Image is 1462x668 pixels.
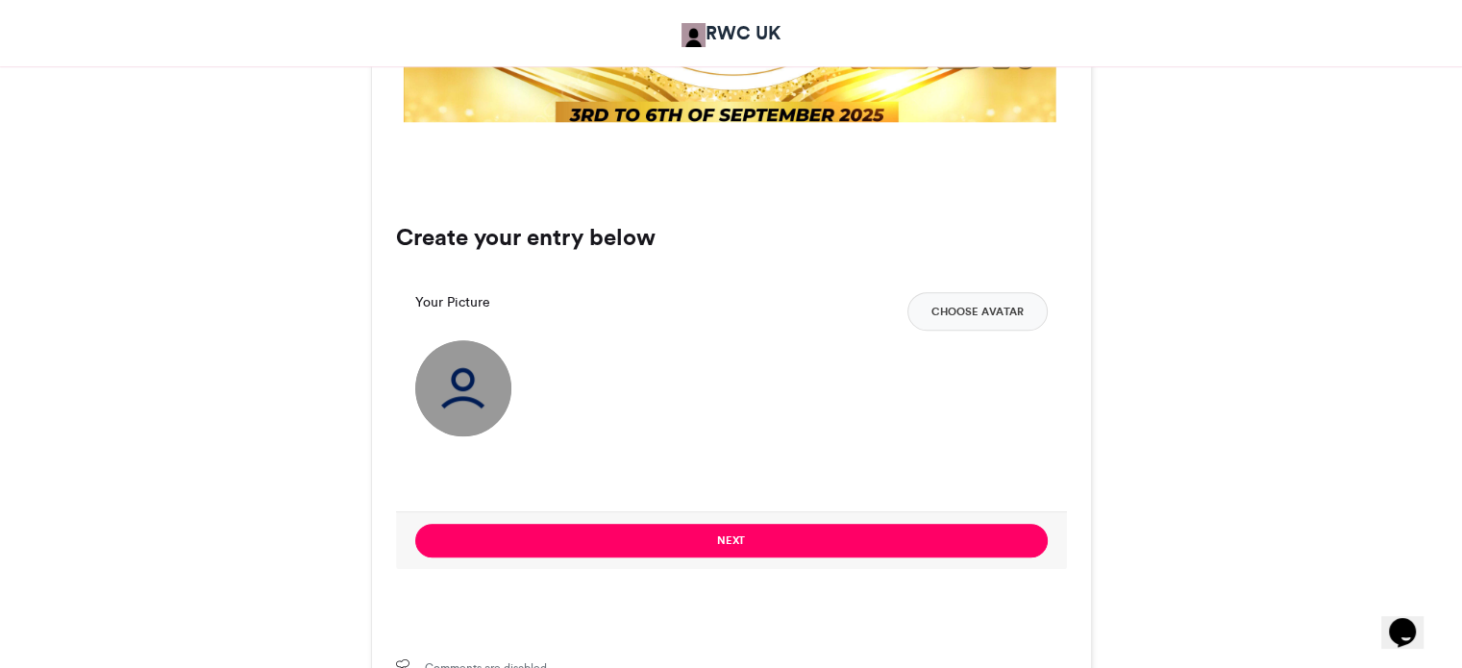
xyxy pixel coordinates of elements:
[681,23,706,47] img: RWC UK
[396,226,1067,249] h3: Create your entry below
[907,292,1048,331] button: Choose Avatar
[415,292,490,312] label: Your Picture
[415,340,511,436] img: user_circle.png
[415,524,1048,557] button: Next
[681,19,781,47] a: RWC UK
[1381,591,1443,649] iframe: chat widget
